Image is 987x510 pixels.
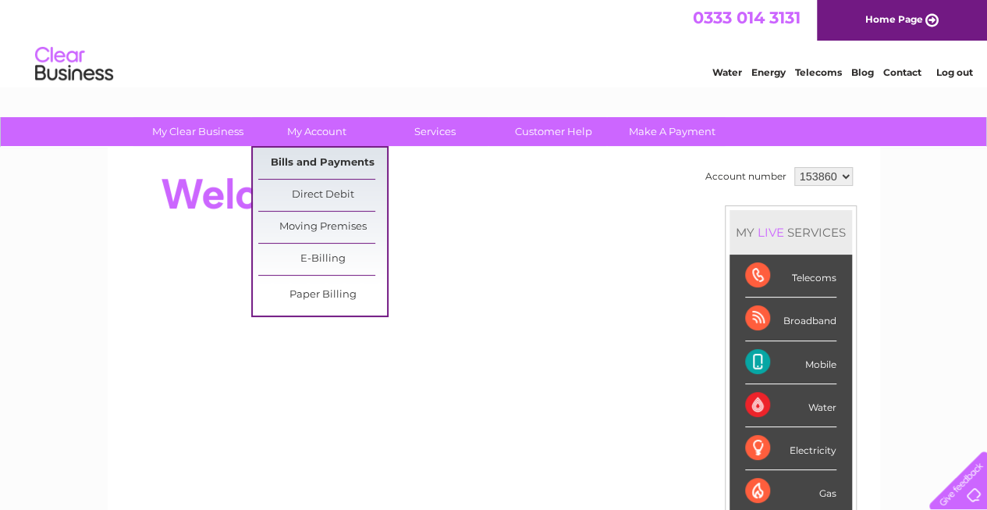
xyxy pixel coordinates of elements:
a: 0333 014 3131 [693,8,801,27]
div: Electricity [745,427,836,470]
td: Account number [701,163,790,190]
a: Telecoms [795,66,842,78]
div: MY SERVICES [730,210,852,255]
a: Water [712,66,742,78]
a: Services [371,117,499,146]
a: Log out [936,66,972,78]
a: Direct Debit [258,180,387,211]
a: Moving Premises [258,212,387,243]
div: Telecoms [745,255,836,298]
div: LIVE [754,225,787,240]
div: Clear Business is a trading name of Verastar Limited (registered in [GEOGRAPHIC_DATA] No. 3667643... [126,9,863,76]
a: Paper Billing [258,280,387,311]
a: Bills and Payments [258,148,387,179]
img: logo.png [34,41,114,88]
a: Energy [751,66,786,78]
a: Blog [851,66,874,78]
a: Make A Payment [608,117,737,146]
div: Water [745,384,836,427]
a: Customer Help [489,117,618,146]
a: E-Billing [258,244,387,275]
a: My Account [252,117,381,146]
div: Mobile [745,341,836,384]
a: My Clear Business [133,117,262,146]
a: Contact [883,66,921,78]
div: Broadband [745,298,836,341]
